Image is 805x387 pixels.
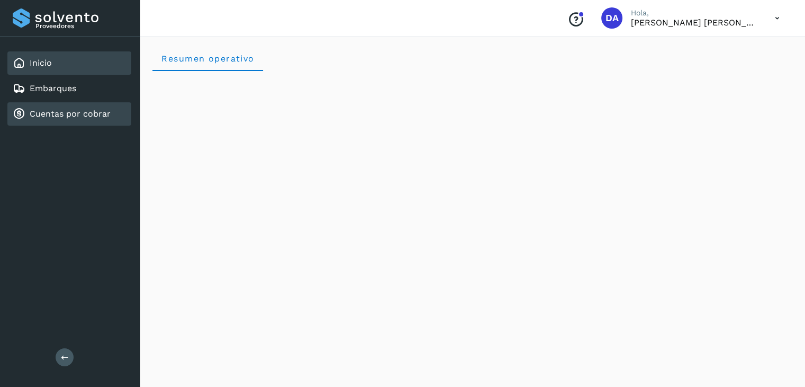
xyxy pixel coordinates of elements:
[30,58,52,68] a: Inicio
[30,109,111,119] a: Cuentas por cobrar
[35,22,127,30] p: Proveedores
[7,102,131,126] div: Cuentas por cobrar
[631,8,758,17] p: Hola,
[7,77,131,100] div: Embarques
[631,17,758,28] p: DIANA ARGELIA RUIZ CORTES
[7,51,131,75] div: Inicio
[161,54,255,64] span: Resumen operativo
[30,83,76,93] a: Embarques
